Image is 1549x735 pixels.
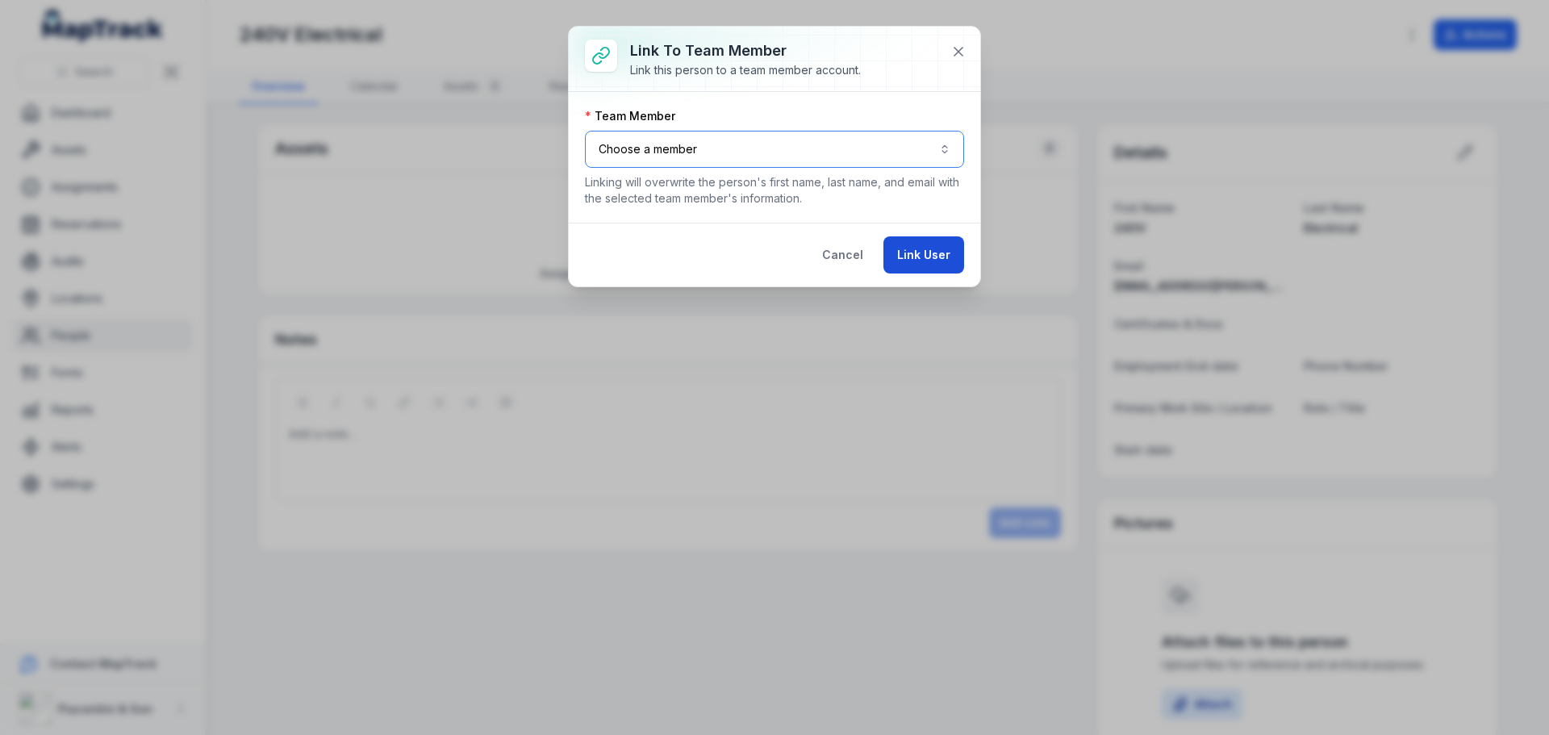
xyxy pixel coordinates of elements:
button: Cancel [808,236,877,274]
button: Link User [883,236,964,274]
p: Linking will overwrite the person's first name, last name, and email with the selected team membe... [585,174,964,207]
div: Link this person to a team member account. [630,62,861,78]
label: Team Member [585,108,675,124]
button: Choose a member [585,131,964,168]
h3: Link to team member [630,40,861,62]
